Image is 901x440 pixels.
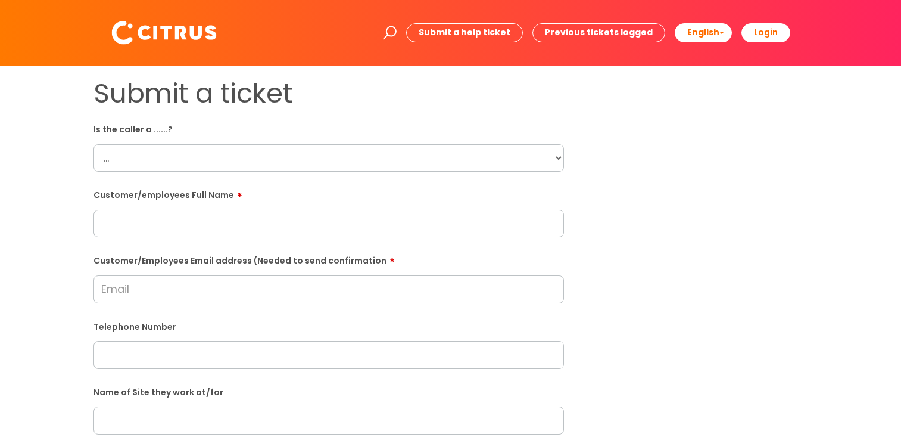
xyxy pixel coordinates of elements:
[406,23,523,42] a: Submit a help ticket
[93,122,564,135] label: Is the caller a ......?
[93,252,564,266] label: Customer/Employees Email address (Needed to send confirmation
[93,78,564,110] h1: Submit a ticket
[687,26,719,38] span: English
[532,23,665,42] a: Previous tickets logged
[93,385,564,398] label: Name of Site they work at/for
[754,26,778,38] b: Login
[93,320,564,332] label: Telephone Number
[741,23,790,42] a: Login
[93,186,564,200] label: Customer/employees Full Name
[93,275,564,303] input: Email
